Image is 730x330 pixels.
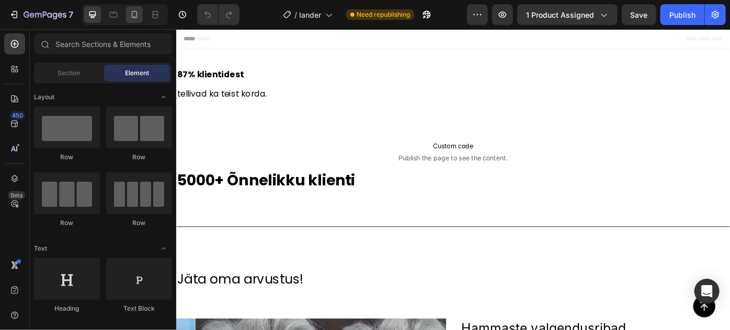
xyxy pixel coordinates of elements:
iframe: Design area [176,29,730,330]
button: Save [622,4,656,25]
div: Text Block [106,304,172,313]
div: Row [106,152,172,162]
div: Beta [8,191,25,199]
div: Open Intercom Messenger [694,279,720,304]
button: 7 [4,4,78,25]
button: 1 product assigned [517,4,618,25]
div: Row [106,218,172,228]
span: / [294,9,297,20]
div: Undo/Redo [197,4,239,25]
span: Layout [34,92,54,102]
span: lander [299,9,321,20]
p: 7 [69,8,73,21]
div: Publish [669,9,695,20]
span: Need republishing [357,10,410,19]
span: Section [58,68,81,78]
div: Heading [34,304,100,313]
div: 450 [10,111,25,120]
button: Publish [660,4,704,25]
span: Text [34,244,47,253]
span: Toggle open [155,89,172,105]
span: Element [125,68,149,78]
span: Save [631,10,648,19]
span: 1 product assigned [526,9,594,20]
p: Jäta oma arvustus! [1,273,626,293]
input: Search Sections & Elements [34,33,172,54]
div: Row [34,152,100,162]
div: Row [34,218,100,228]
span: Toggle open [155,240,172,257]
